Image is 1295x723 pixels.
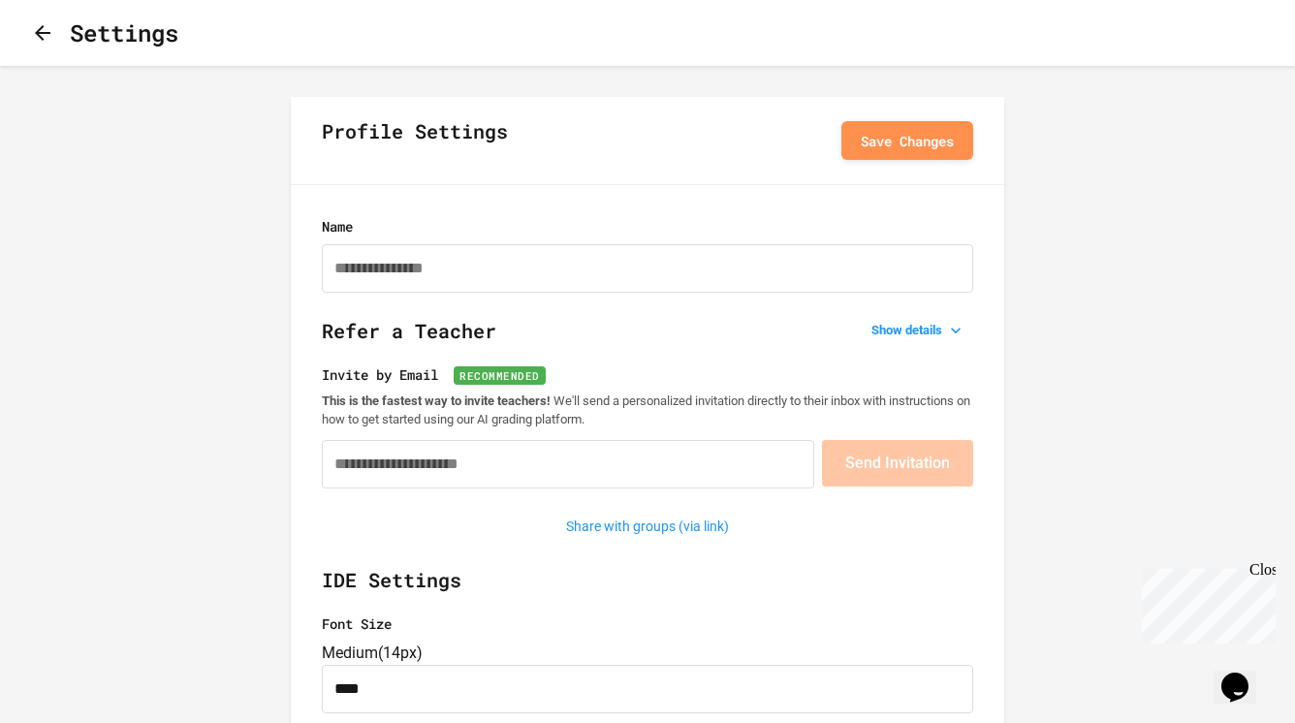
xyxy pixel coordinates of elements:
[1214,645,1276,704] iframe: chat widget
[822,440,973,487] button: Send Invitation
[322,216,973,236] label: Name
[322,642,973,665] div: Medium ( 14px )
[841,121,973,160] button: Save Changes
[322,116,508,165] h2: Profile Settings
[70,16,178,50] h1: Settings
[322,613,973,634] label: Font Size
[454,366,546,385] span: Recommended
[322,364,973,385] label: Invite by Email
[322,393,551,408] strong: This is the fastest way to invite teachers!
[322,565,973,613] h2: IDE Settings
[864,317,973,344] button: Show details
[8,8,134,123] div: Chat with us now!Close
[1134,561,1276,644] iframe: chat widget
[322,316,973,364] h2: Refer a Teacher
[322,393,973,428] p: We'll send a personalized invitation directly to their inbox with instructions on how to get star...
[556,512,739,542] button: Share with groups (via link)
